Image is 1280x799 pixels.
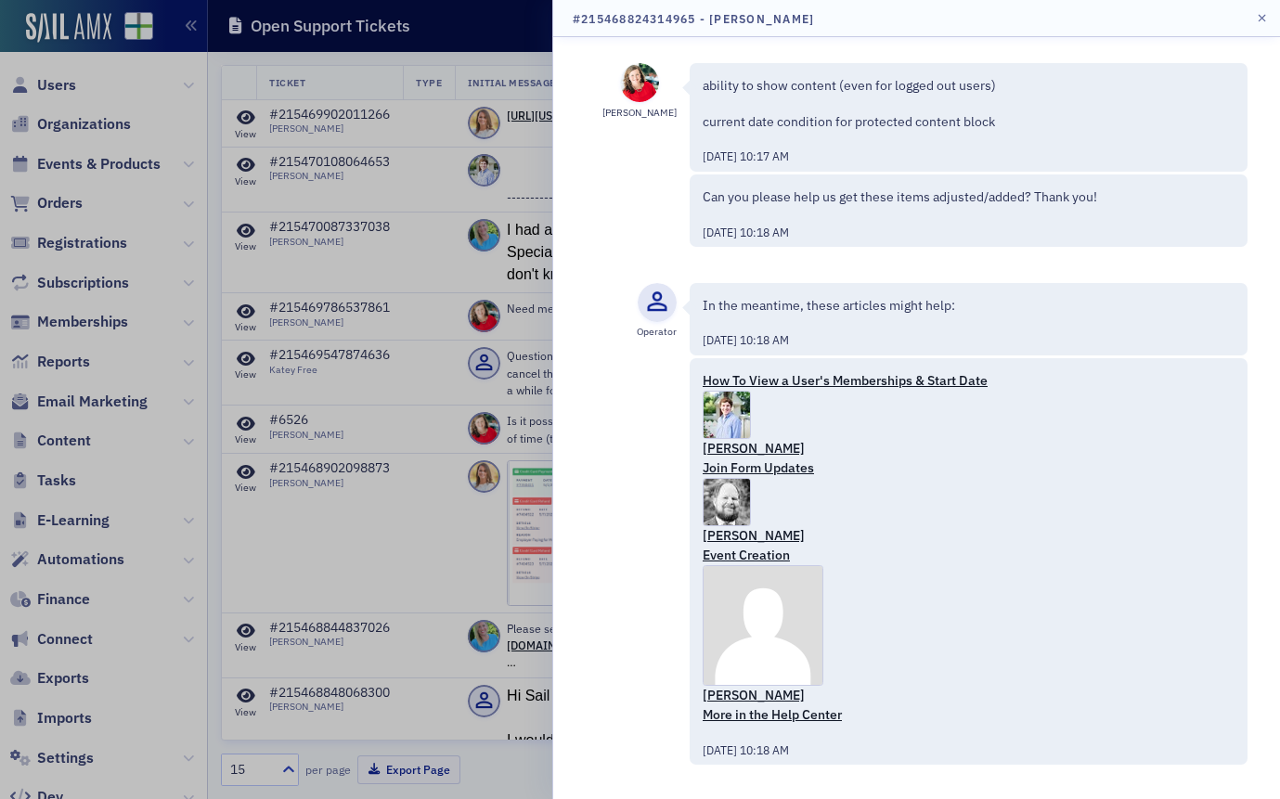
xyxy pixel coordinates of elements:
[573,10,814,27] h4: #215468824314965 - [PERSON_NAME]
[703,187,1235,207] p: Can you please help us get these items adjusted/added? Thank you!
[703,478,751,526] img: profile-1682345478.jpeg
[703,565,823,686] img: 128-da5b0f4e5162b0f45cba5a162df89b82eaddb92c5f5ae86e18629c8656aa3365.png
[703,687,805,703] span: [PERSON_NAME]
[740,148,789,163] span: 10:17 AM
[703,527,805,544] span: [PERSON_NAME]
[703,332,740,347] span: [DATE]
[703,391,751,439] img: C5C6FBDE-AA90-417B-8EC0-22130467F159_1_201_a-1607116542.jpeg
[703,148,740,163] span: [DATE]
[703,296,1235,316] p: In the meantime, these articles might help:
[703,112,1235,132] p: current date condition for protected content block
[740,225,789,239] span: 10:18 AM
[703,371,1235,391] div: How To View a User's Memberships & Start Date
[637,325,677,340] div: Operator
[602,106,677,121] div: [PERSON_NAME]
[703,76,1235,96] p: ability to show content (even for logged out users)
[740,742,789,757] span: 10:18 AM
[703,546,1235,565] div: Event Creation
[703,742,740,757] span: [DATE]
[703,371,1235,458] a: How To View a User's Memberships & Start Date [PERSON_NAME]
[703,225,740,239] span: [DATE]
[703,705,1235,725] a: More in the Help Center
[703,440,805,457] span: [PERSON_NAME]
[740,332,789,347] span: 10:18 AM
[703,458,1235,546] a: Join Form Updates [PERSON_NAME]
[703,458,1235,478] div: Join Form Updates
[703,546,1235,705] a: Event Creation [PERSON_NAME]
